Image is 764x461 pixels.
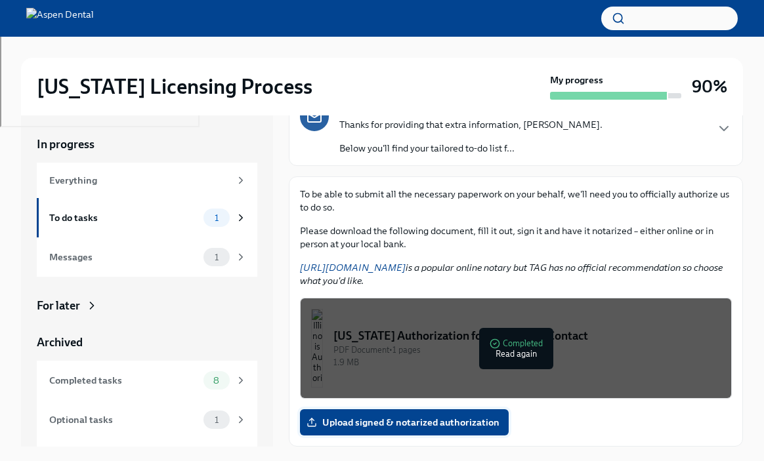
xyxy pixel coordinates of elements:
p: Below you'll find your tailored to-do list f... [339,142,603,155]
div: Messages [49,250,198,264]
em: is a popular online notary but TAG has no official recommendation so choose what you'd like. [300,262,723,287]
h2: [US_STATE] Licensing Process [37,73,312,100]
a: Everything [37,163,257,198]
a: To do tasks1 [37,198,257,237]
div: 1.9 MB [333,356,721,369]
div: For later [37,298,80,313]
div: To do tasks [49,210,198,225]
div: PDF Document • 1 pages [333,344,721,356]
button: [US_STATE] Authorization for Third Party ContactPDF Document•1 pages1.9 MBCompletedRead again [300,298,732,399]
div: Everything [49,173,230,188]
span: Upload signed & notarized authorization [309,416,499,429]
p: Please download the following document, fill it out, sign it and have it notarized – either onlin... [300,224,732,251]
label: Upload signed & notarized authorization [300,409,509,435]
a: Completed tasks8 [37,361,257,400]
img: Aspen Dental [26,8,94,29]
span: 8 [205,376,227,386]
img: Illinois Authorization for Third Party Contact [311,309,323,388]
h3: 90% [692,75,727,98]
a: For later [37,298,257,313]
p: To be able to submit all the necessary paperwork on your behalf, we'll need you to officially aut... [300,188,732,214]
div: [US_STATE] Authorization for Third Party Contact [333,328,721,344]
div: Completed tasks [49,373,198,388]
a: Messages1 [37,237,257,277]
span: 1 [207,415,226,425]
a: In progress [37,136,257,152]
div: Optional tasks [49,412,198,427]
span: 1 [207,252,226,262]
strong: My progress [550,73,603,87]
a: Archived [37,334,257,350]
a: Optional tasks1 [37,400,257,439]
a: [URL][DOMAIN_NAME] [300,262,406,273]
span: 1 [207,213,226,223]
